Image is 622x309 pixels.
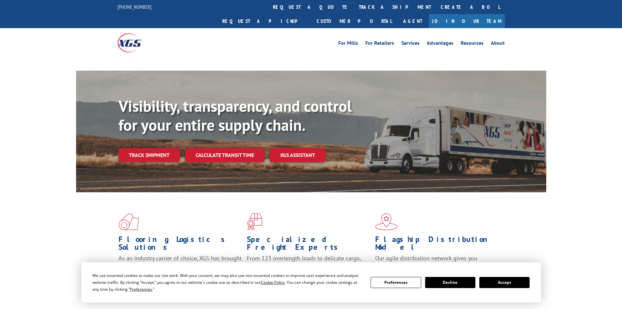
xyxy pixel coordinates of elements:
button: Decline [425,277,475,288]
h1: Flagship Distribution Model [375,235,499,254]
span: As an industry carrier of choice, XGS has brought innovation and dedication to flooring logistics... [119,254,242,278]
a: XGS ASSISTANT [270,148,326,162]
h1: Specialized Freight Experts [247,235,370,254]
a: Track shipment [119,148,180,162]
p: From 123 overlength loads to delicate cargo, our experienced staff knows the best way to move you... [247,254,370,283]
span: Our agile distribution network gives you nationwide inventory management on demand. [375,254,495,270]
a: For Mills [338,41,358,48]
span: Cookie Policy [261,280,285,285]
a: Join Our Team [429,14,505,28]
button: Accept [479,277,530,288]
b: Visibility, transparency, and control for your entire supply chain. [119,96,352,135]
button: Preferences [371,277,421,288]
a: Calculate transit time [185,148,264,162]
a: Advantages [427,41,454,48]
h1: Flooring Logistics Solutions [119,235,242,254]
a: Request a pickup [217,14,312,28]
a: Agent [397,14,429,28]
span: Preferences [130,286,152,292]
div: Cookie Consent Prompt [81,262,541,302]
a: About [491,41,505,48]
a: Services [401,41,420,48]
a: Customer Portal [312,14,397,28]
a: [PHONE_NUMBER] [118,4,152,10]
a: For Retailers [365,41,394,48]
div: We use essential cookies to make our site work. With your consent, we may also use non-essential ... [92,272,363,293]
img: xgs-icon-flagship-distribution-model-red [375,213,398,230]
a: Resources [461,41,484,48]
img: xgs-icon-focused-on-flooring-red [247,213,262,230]
img: xgs-icon-total-supply-chain-intelligence-red [119,213,139,230]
